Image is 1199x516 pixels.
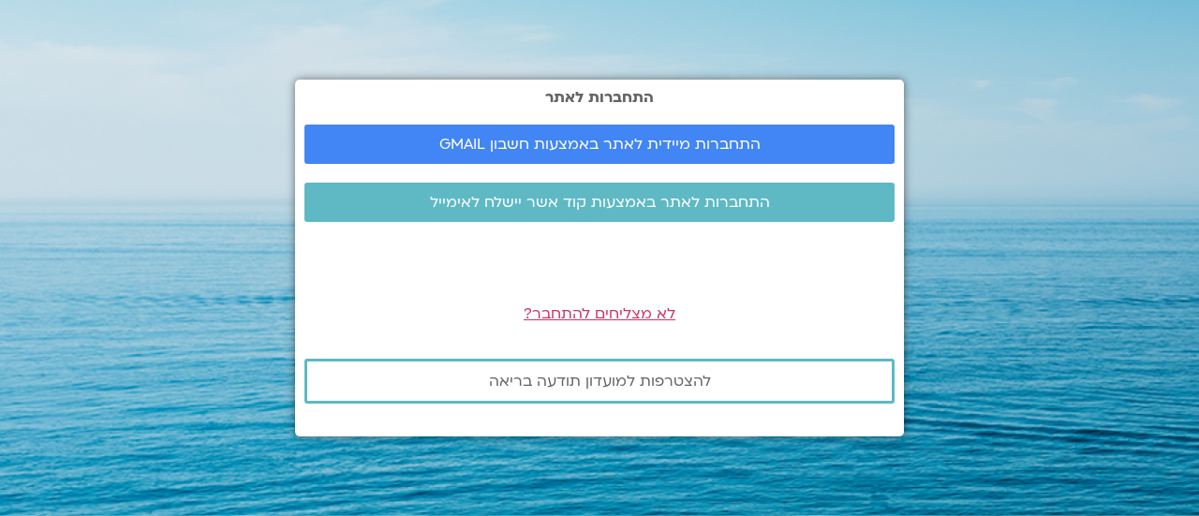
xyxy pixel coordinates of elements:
[304,359,895,404] a: להצטרפות למועדון תודעה בריאה
[489,373,711,390] span: להצטרפות למועדון תודעה בריאה
[304,183,895,222] a: התחברות לאתר באמצעות קוד אשר יישלח לאימייל
[304,125,895,164] a: התחברות מיידית לאתר באמצעות חשבון GMAIL
[439,136,761,153] span: התחברות מיידית לאתר באמצעות חשבון GMAIL
[524,303,675,324] a: לא מצליחים להתחבר?
[304,89,895,106] h2: התחברות לאתר
[430,194,770,211] span: התחברות לאתר באמצעות קוד אשר יישלח לאימייל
